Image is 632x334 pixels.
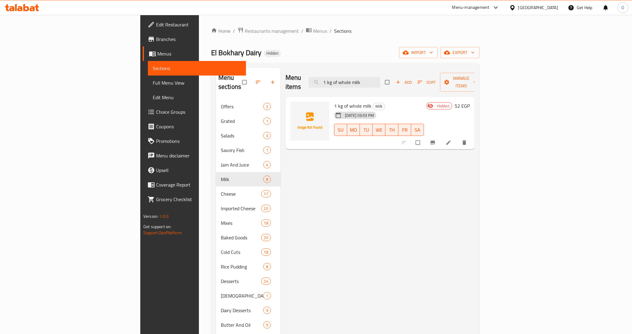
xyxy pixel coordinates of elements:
[455,102,470,110] h6: 52 EGP
[216,143,281,157] div: Savory Fish1
[399,47,438,58] button: import
[237,27,299,35] a: Restaurants management
[264,118,271,124] span: 1
[426,136,441,149] button: Branch-specific-item
[143,223,171,231] span: Get support on:
[143,148,246,163] a: Menu disclaimer
[373,103,385,110] span: Milk
[261,219,271,227] div: items
[261,234,271,241] div: items
[216,245,281,259] div: Cold Cuts18
[309,77,380,88] input: search
[264,50,281,57] div: Hidden
[143,177,246,192] a: Coverage Report
[343,113,376,118] span: [DATE] 03:53 PM
[263,263,271,270] div: items
[261,190,271,197] div: items
[216,99,281,114] div: Offers2
[221,292,263,299] div: Halawa
[221,147,263,154] span: Savory Fish
[143,163,246,177] a: Upsell
[362,126,370,134] span: TU
[337,126,345,134] span: SU
[156,108,241,116] span: Choice Groups
[264,51,281,56] span: Hidden
[216,114,281,128] div: Grated1
[221,219,261,227] span: Mixes
[239,76,251,88] span: Select all sections
[445,49,475,56] span: export
[153,79,241,86] span: Full Menu View
[148,61,246,76] a: Sections
[411,124,424,136] button: SA
[143,134,246,148] a: Promotions
[216,187,281,201] div: Cheese17
[245,27,299,35] span: Restaurants management
[221,321,263,329] span: Butter And Oil
[143,32,246,46] a: Branches
[263,117,271,125] div: items
[221,117,263,125] div: Grated
[216,172,281,187] div: Milk8
[264,264,271,270] span: 8
[221,161,263,168] span: Jam And Juice
[216,216,281,230] div: Mixes18
[156,123,241,130] span: Coupons
[221,248,261,256] span: Cold Cuts
[156,21,241,28] span: Edit Restaurant
[221,278,261,285] span: Desserts
[263,307,271,314] div: items
[211,46,261,59] span: El Bokhary Dairy
[143,229,182,237] a: Support.OpsPlatform
[373,103,385,110] div: Milk
[264,104,271,110] span: 2
[261,235,271,241] span: 20
[261,249,271,255] span: 18
[306,27,327,35] a: Menus
[261,205,271,212] div: items
[440,73,483,92] button: Manage items
[221,190,261,197] span: Cheese
[375,126,383,134] span: WE
[518,4,558,11] div: [GEOGRAPHIC_DATA]
[396,79,412,86] span: Add
[401,126,409,134] span: FR
[157,50,241,57] span: Menus
[435,103,452,109] span: Hidden
[263,176,271,183] div: items
[285,73,301,91] h2: Menu items
[445,75,478,90] span: Manage items
[221,263,263,270] span: Rice Pudding
[388,126,396,134] span: TH
[221,103,263,110] span: Offers
[156,181,241,188] span: Coverage Report
[264,308,271,313] span: 9
[148,90,246,105] a: Edit Menu
[264,133,271,139] span: 3
[261,206,271,211] span: 20
[221,205,261,212] div: Imported Cheese
[261,191,271,197] span: 17
[394,78,414,87] span: Add item
[143,192,246,207] a: Grocery Checklist
[264,162,271,168] span: 4
[143,46,246,61] a: Menus
[330,27,332,35] li: /
[313,27,327,35] span: Menus
[143,105,246,119] a: Choice Groups
[263,161,271,168] div: items
[261,248,271,256] div: items
[221,307,263,314] span: Dairy Desserts
[264,177,271,182] span: 8
[347,124,360,136] button: MO
[216,157,281,172] div: Jam And Juice4
[263,321,271,329] div: items
[418,79,436,86] span: Sort
[263,147,271,154] div: items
